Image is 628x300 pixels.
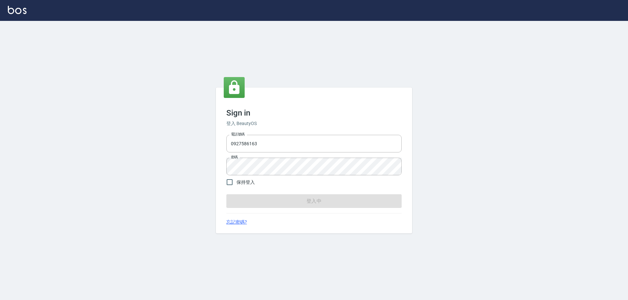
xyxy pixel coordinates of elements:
label: 密碼 [231,155,238,160]
label: 電話號碼 [231,132,245,137]
h3: Sign in [226,108,402,118]
img: Logo [8,6,26,14]
a: 忘記密碼? [226,219,247,226]
span: 保持登入 [236,179,255,186]
h6: 登入 BeautyOS [226,120,402,127]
